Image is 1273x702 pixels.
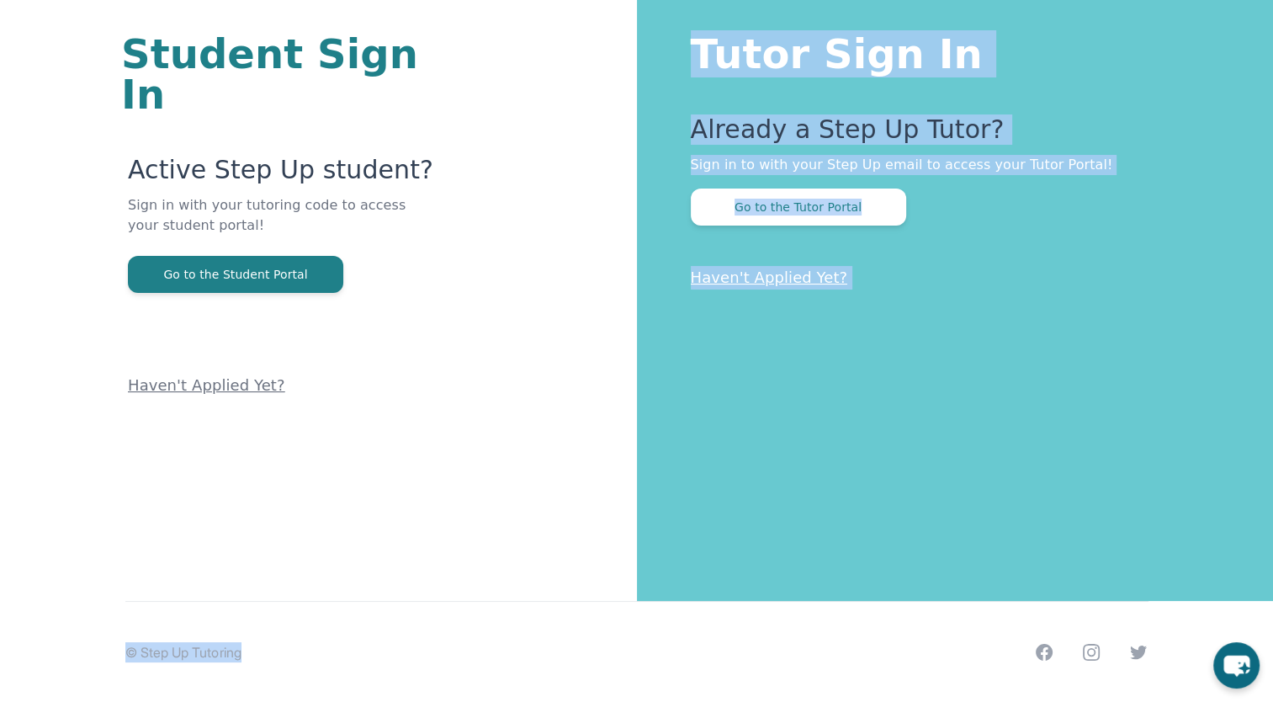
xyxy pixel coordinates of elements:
[121,34,435,114] h1: Student Sign In
[128,376,285,394] a: Haven't Applied Yet?
[125,642,241,662] p: © Step Up Tutoring
[691,27,1207,74] h1: Tutor Sign In
[691,199,906,215] a: Go to the Tutor Portal
[128,266,343,282] a: Go to the Student Portal
[691,114,1207,155] p: Already a Step Up Tutor?
[691,155,1207,175] p: Sign in to with your Step Up email to access your Tutor Portal!
[1213,642,1260,689] button: chat-button
[691,269,848,286] a: Haven't Applied Yet?
[128,195,435,256] p: Sign in with your tutoring code to access your student portal!
[128,155,435,195] p: Active Step Up student?
[691,189,906,226] button: Go to the Tutor Portal
[128,256,343,293] button: Go to the Student Portal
